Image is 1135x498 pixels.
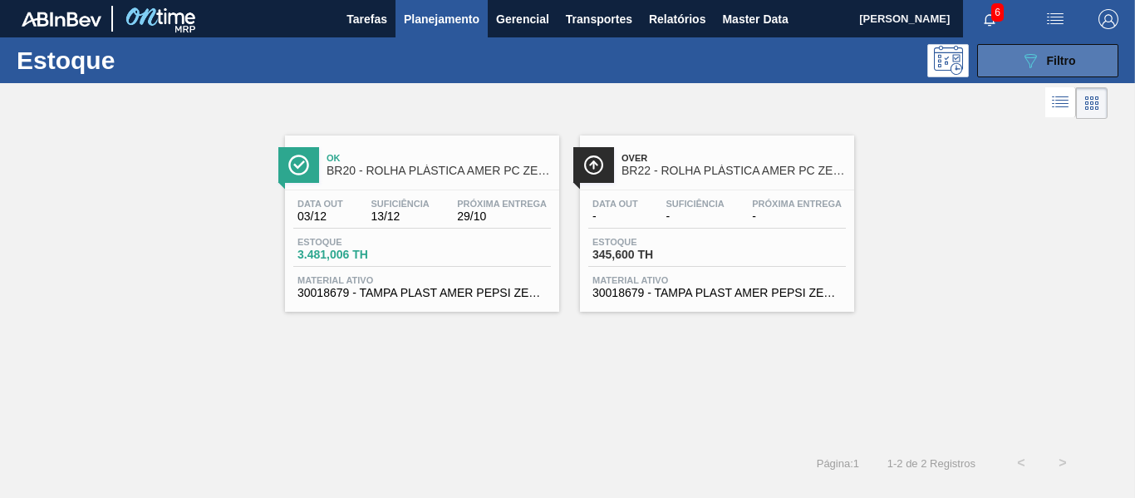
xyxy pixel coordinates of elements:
img: TNhmsLtSVTkK8tSr43FrP2fwEKptu5GPRR3wAAAABJRU5ErkJggg== [22,12,101,27]
span: Gerencial [496,9,549,29]
div: Visão em Cards [1076,87,1108,119]
button: > [1042,442,1083,484]
span: Filtro [1047,54,1076,67]
img: Ícone [288,155,309,175]
span: Ok [327,153,551,163]
span: Próxima Entrega [457,199,547,209]
span: Over [622,153,846,163]
span: 13/12 [371,210,429,223]
span: 3.481,006 TH [297,249,414,261]
div: Pogramando: nenhum usuário selecionado [927,44,969,77]
span: Próxima Entrega [752,199,842,209]
a: ÍconeOkBR20 - ROLHA PLÁSTICA AMER PC ZERO SHORTData out03/12Suficiência13/12Próxima Entrega29/10E... [273,123,567,312]
img: userActions [1045,9,1065,29]
button: < [1000,442,1042,484]
span: Página : 1 [817,457,859,470]
span: - [752,210,842,223]
img: Logout [1098,9,1118,29]
a: ÍconeOverBR22 - ROLHA PLÁSTICA AMER PC ZERO SHORTData out-Suficiência-Próxima Entrega-Estoque345,... [567,123,862,312]
span: Master Data [722,9,788,29]
span: 03/12 [297,210,343,223]
img: Ícone [583,155,604,175]
span: Estoque [592,237,709,247]
span: 30018679 - TAMPA PLAST AMER PEPSI ZERO S/LINER [592,287,842,299]
span: Data out [592,199,638,209]
span: Planejamento [404,9,479,29]
div: Visão em Lista [1045,87,1076,119]
span: Estoque [297,237,414,247]
button: Notificações [963,7,1016,31]
span: BR20 - ROLHA PLÁSTICA AMER PC ZERO SHORT [327,165,551,177]
span: Transportes [566,9,632,29]
span: 30018679 - TAMPA PLAST AMER PEPSI ZERO S/LINER [297,287,547,299]
span: Material ativo [297,275,547,285]
button: Filtro [977,44,1118,77]
span: - [666,210,724,223]
span: 345,600 TH [592,249,709,261]
span: - [592,210,638,223]
h1: Estoque [17,51,249,70]
span: Suficiência [371,199,429,209]
span: Suficiência [666,199,724,209]
span: 6 [991,3,1004,22]
span: 1 - 2 de 2 Registros [884,457,975,470]
span: Tarefas [346,9,387,29]
span: BR22 - ROLHA PLÁSTICA AMER PC ZERO SHORT [622,165,846,177]
span: 29/10 [457,210,547,223]
span: Relatórios [649,9,705,29]
span: Data out [297,199,343,209]
span: Material ativo [592,275,842,285]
